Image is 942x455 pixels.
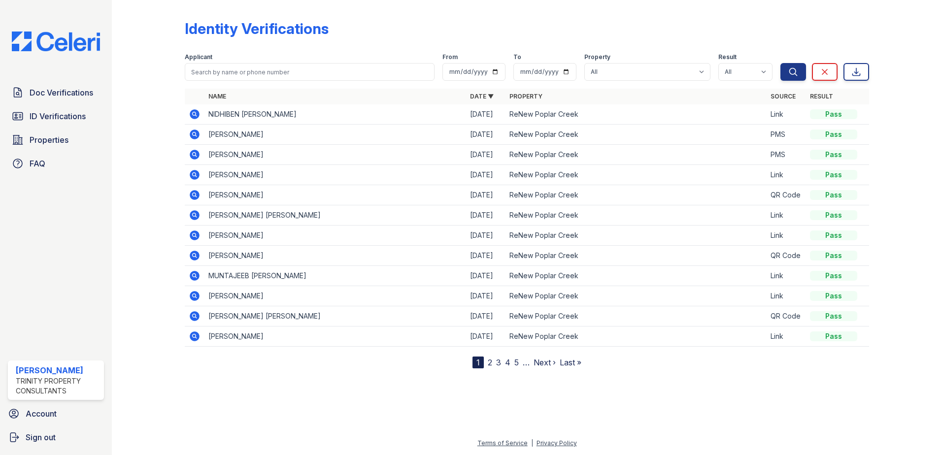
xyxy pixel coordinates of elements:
a: Last » [560,357,581,367]
td: [DATE] [466,104,505,125]
td: QR Code [767,185,806,205]
a: Sign out [4,427,108,447]
td: [PERSON_NAME] [PERSON_NAME] [204,306,466,326]
td: Link [767,326,806,347]
td: ReNew Poplar Creek [505,266,767,286]
label: Property [584,53,610,61]
td: QR Code [767,306,806,326]
div: 1 [472,357,484,368]
td: Link [767,165,806,185]
td: [PERSON_NAME] [204,286,466,306]
label: Result [718,53,737,61]
td: [PERSON_NAME] [204,246,466,266]
td: [DATE] [466,165,505,185]
a: 4 [505,357,510,367]
td: [DATE] [466,246,505,266]
a: 2 [488,357,492,367]
td: [PERSON_NAME] [204,185,466,205]
td: ReNew Poplar Creek [505,125,767,145]
td: QR Code [767,246,806,266]
td: ReNew Poplar Creek [505,104,767,125]
td: [DATE] [466,326,505,347]
span: Properties [30,134,68,146]
td: [DATE] [466,185,505,205]
td: [DATE] [466,226,505,246]
td: [PERSON_NAME] [204,326,466,347]
td: [PERSON_NAME] [204,226,466,246]
a: ID Verifications [8,106,104,126]
span: Account [26,408,57,420]
td: ReNew Poplar Creek [505,246,767,266]
td: [PERSON_NAME] [204,145,466,165]
div: [PERSON_NAME] [16,364,100,376]
span: … [523,357,530,368]
td: [DATE] [466,306,505,326]
td: [PERSON_NAME] [204,125,466,145]
td: Link [767,104,806,125]
a: Properties [8,130,104,150]
div: Pass [810,230,857,240]
input: Search by name or phone number [185,63,435,81]
a: 3 [496,357,501,367]
td: ReNew Poplar Creek [505,185,767,205]
td: [DATE] [466,145,505,165]
td: PMS [767,125,806,145]
td: NIDHIBEN [PERSON_NAME] [204,104,466,125]
td: MUNTAJEEB [PERSON_NAME] [204,266,466,286]
td: [PERSON_NAME] [204,165,466,185]
a: Source [771,93,796,100]
span: Doc Verifications [30,87,93,98]
div: Identity Verifications [185,20,329,37]
div: Pass [810,150,857,160]
td: ReNew Poplar Creek [505,205,767,226]
div: Pass [810,311,857,321]
td: ReNew Poplar Creek [505,306,767,326]
a: 5 [514,357,519,367]
td: [PERSON_NAME] [PERSON_NAME] [204,205,466,226]
td: [DATE] [466,286,505,306]
a: Doc Verifications [8,83,104,102]
td: ReNew Poplar Creek [505,145,767,165]
td: Link [767,226,806,246]
img: CE_Logo_Blue-a8612792a0a2168367f1c8372b55b34899dd931a85d93a1a3d3e32e68fde9ad4.png [4,32,108,51]
div: Pass [810,190,857,200]
div: Pass [810,170,857,180]
a: Privacy Policy [537,439,577,447]
a: Result [810,93,833,100]
td: ReNew Poplar Creek [505,165,767,185]
a: FAQ [8,154,104,173]
a: Next › [534,357,556,367]
div: Pass [810,291,857,301]
a: Account [4,404,108,423]
td: ReNew Poplar Creek [505,286,767,306]
td: Link [767,266,806,286]
td: ReNew Poplar Creek [505,326,767,347]
a: Date ▼ [470,93,494,100]
label: To [513,53,521,61]
div: Pass [810,210,857,220]
label: Applicant [185,53,212,61]
td: Link [767,286,806,306]
span: ID Verifications [30,110,86,122]
span: Sign out [26,431,56,443]
div: Pass [810,109,857,119]
td: [DATE] [466,266,505,286]
label: From [442,53,458,61]
td: [DATE] [466,125,505,145]
a: Terms of Service [477,439,528,447]
td: ReNew Poplar Creek [505,226,767,246]
div: Pass [810,271,857,281]
a: Name [208,93,226,100]
td: Link [767,205,806,226]
div: Trinity Property Consultants [16,376,100,396]
div: Pass [810,130,857,139]
div: Pass [810,331,857,341]
a: Property [509,93,542,100]
span: FAQ [30,158,45,169]
td: [DATE] [466,205,505,226]
td: PMS [767,145,806,165]
div: | [531,439,533,447]
div: Pass [810,251,857,260]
